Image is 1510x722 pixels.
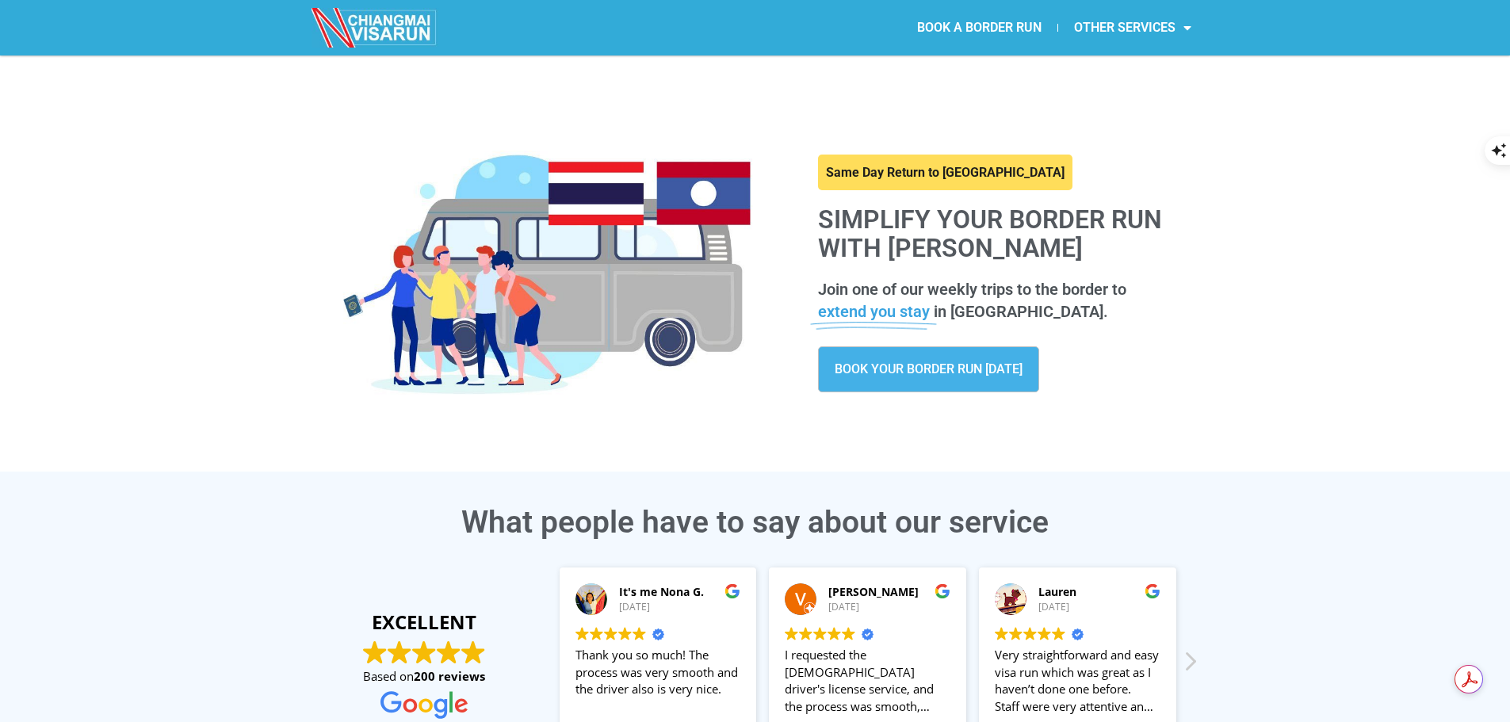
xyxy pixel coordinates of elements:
nav: Menu [755,10,1207,46]
div: It's me Nona G. [619,584,741,600]
img: Google [1038,627,1051,640]
img: Google [1009,627,1023,640]
img: Google [799,627,812,640]
h3: What people have to say about our service [312,507,1199,538]
div: [PERSON_NAME] [828,584,950,600]
img: Google [935,583,950,599]
img: Google [1052,627,1065,640]
img: Victor A profile picture [785,583,816,615]
img: Google [785,627,798,640]
img: Google [604,627,617,640]
img: Google [437,640,461,664]
img: Google [995,627,1008,640]
img: It's me Nona G. profile picture [575,583,607,615]
span: in [GEOGRAPHIC_DATA]. [934,302,1108,321]
div: Thank you so much! The process was very smooth and the driver also is very nice. [575,647,741,716]
img: Google [842,627,855,640]
div: [DATE] [828,601,950,614]
img: Google [575,627,589,640]
img: Google [380,691,468,719]
img: Google [633,627,646,640]
a: BOOK YOUR BORDER RUN [DATE] [818,346,1039,392]
div: Next review [1182,650,1198,682]
img: Google [388,640,411,664]
img: Google [461,640,485,664]
img: Google [828,627,841,640]
img: Google [1023,627,1037,640]
img: Google [363,640,387,664]
div: Very straightforward and easy visa run which was great as I haven’t done one before. Staff were v... [995,647,1160,716]
span: Join one of our weekly trips to the border to [818,280,1126,299]
span: BOOK YOUR BORDER RUN [DATE] [835,363,1023,376]
img: Google [813,627,827,640]
div: I requested the [DEMOGRAPHIC_DATA] driver's license service, and the process was smooth, professi... [785,647,950,716]
div: Lauren [1038,584,1160,600]
strong: EXCELLENT [327,609,522,636]
div: [DATE] [619,601,741,614]
img: Lauren profile picture [995,583,1026,615]
img: Google [724,583,740,599]
strong: 200 reviews [414,668,485,684]
img: Google [1145,583,1160,599]
a: OTHER SERVICES [1058,10,1207,46]
img: Google [618,627,632,640]
a: BOOK A BORDER RUN [901,10,1057,46]
h1: Simplify your border run with [PERSON_NAME] [818,206,1183,262]
img: Google [412,640,436,664]
span: Based on [363,668,485,685]
img: Google [590,627,603,640]
div: [DATE] [1038,601,1160,614]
